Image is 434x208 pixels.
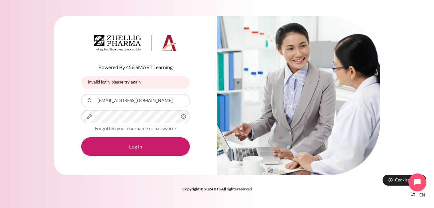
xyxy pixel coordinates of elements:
a: Architeck [94,35,177,54]
button: Languages [407,189,428,202]
a: Forgotten your username or password? [95,125,176,131]
p: Powered By 456 SMART Learning [81,63,190,71]
strong: Copyright © 2024 BTS All rights reserved [182,187,252,191]
button: Log in [81,137,190,156]
span: Cookies notice [395,177,422,183]
img: Architeck [94,35,177,51]
input: Username or Email Address [81,94,190,107]
span: en [419,192,425,198]
button: Cookies notice [383,175,426,186]
div: Invalid login, please try again [81,76,190,89]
